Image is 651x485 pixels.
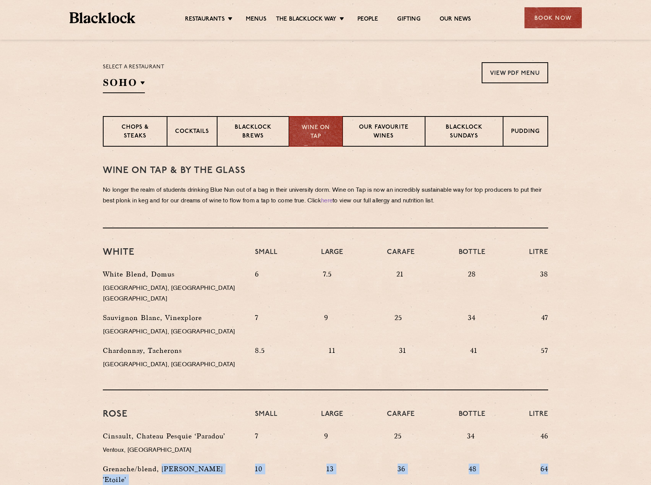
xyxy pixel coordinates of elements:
[103,445,244,456] p: Ventoux, [GEOGRAPHIC_DATA]
[524,7,582,28] div: Book Now
[394,312,402,341] p: 25
[396,269,404,309] p: 21
[103,166,548,176] h3: WINE on tap & by the glass
[387,409,415,427] h4: Carafe
[541,431,548,460] p: 46
[470,345,477,374] p: 41
[255,312,258,341] p: 7
[103,269,244,280] p: White Blend, Domus
[541,345,548,374] p: 57
[433,123,495,141] p: Blacklock Sundays
[394,431,402,460] p: 25
[529,247,548,265] h4: Litre
[185,16,225,24] a: Restaurants
[103,327,244,338] p: [GEOGRAPHIC_DATA], [GEOGRAPHIC_DATA]
[467,431,475,460] p: 34
[255,431,258,460] p: 7
[255,409,277,427] h4: Small
[324,431,328,460] p: 9
[541,312,548,341] p: 47
[103,76,145,93] h2: SOHO
[103,464,244,485] p: Grenache/blend, [PERSON_NAME] 'Etoile'
[70,12,136,23] img: BL_Textured_Logo-footer-cropped.svg
[540,269,548,309] p: 38
[103,62,164,72] p: Select a restaurant
[255,247,277,265] h4: Small
[399,345,406,374] p: 31
[321,409,343,427] h4: Large
[103,283,244,305] p: [GEOGRAPHIC_DATA], [GEOGRAPHIC_DATA] [GEOGRAPHIC_DATA]
[103,409,244,419] h3: Rose
[529,409,548,427] h4: Litre
[440,16,471,24] a: Our News
[103,247,244,257] h3: White
[175,128,209,137] p: Cocktails
[103,185,548,207] p: No longer the realm of students drinking Blue Nun out of a bag in their university dorm. Wine on ...
[276,16,336,24] a: The Blacklock Way
[103,312,244,323] p: Sauvignon Blanc, Vinexplore
[111,123,159,141] p: Chops & Steaks
[324,312,328,341] p: 9
[468,312,476,341] p: 34
[103,431,244,441] p: Cinsault, Chateau Pesquie ‘Paradou’
[321,247,343,265] h4: Large
[255,345,265,374] p: 8.5
[329,345,336,374] p: 11
[468,269,476,309] p: 28
[459,247,485,265] h4: Bottle
[103,360,244,370] p: [GEOGRAPHIC_DATA], [GEOGRAPHIC_DATA]
[323,269,332,309] p: 7.5
[511,128,540,137] p: Pudding
[459,409,485,427] h4: Bottle
[351,123,417,141] p: Our favourite wines
[397,16,420,24] a: Gifting
[357,16,378,24] a: People
[387,247,415,265] h4: Carafe
[255,269,259,309] p: 6
[103,345,244,356] p: Chardonnay, Tacherons
[321,198,333,204] a: here
[246,16,266,24] a: Menus
[482,62,548,83] a: View PDF Menu
[225,123,281,141] p: Blacklock Brews
[297,124,334,141] p: Wine on Tap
